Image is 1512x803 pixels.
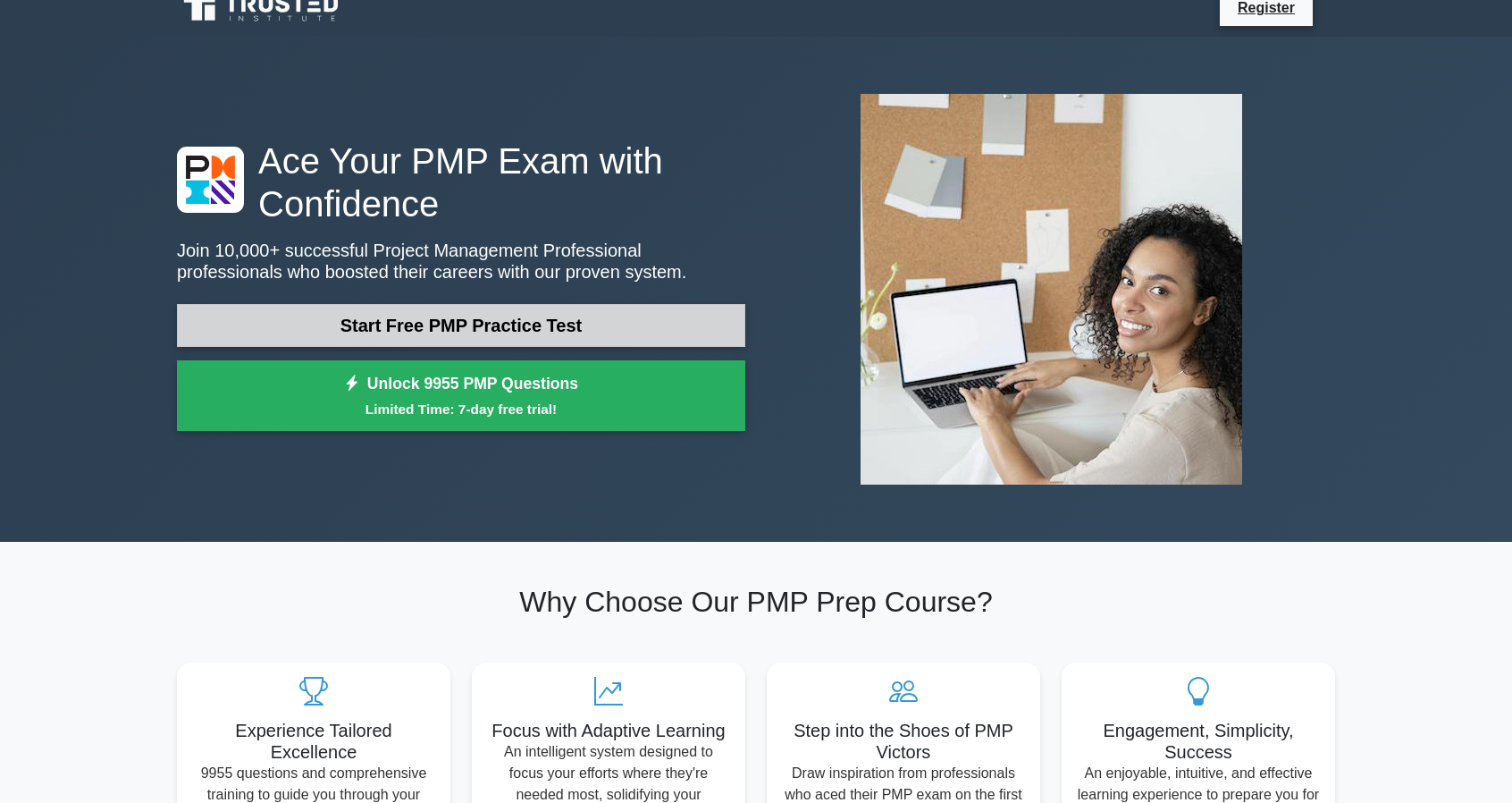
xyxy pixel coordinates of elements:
h5: Step into the Shoes of PMP Victors [781,720,1026,763]
a: Start Free PMP Practice Test [177,304,745,347]
h5: Experience Tailored Excellence [191,720,436,763]
a: Unlock 9955 PMP QuestionsLimited Time: 7-day free trial! [177,360,745,432]
h5: Engagement, Simplicity, Success [1076,720,1321,763]
small: Limited Time: 7-day free trial! [199,399,723,419]
h1: Ace Your PMP Exam with Confidence [177,139,745,225]
p: Join 10,000+ successful Project Management Professional professionals who boosted their careers w... [177,240,745,283]
h2: Why Choose Our PMP Prep Course? [177,585,1335,619]
h5: Focus with Adaptive Learning [486,720,731,741]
